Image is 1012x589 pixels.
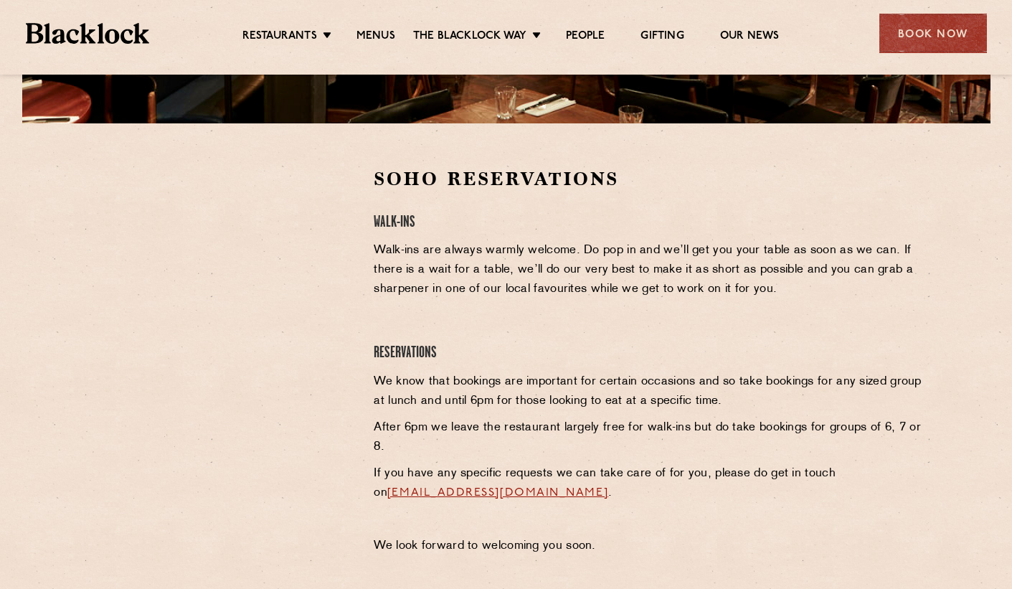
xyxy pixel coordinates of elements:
[374,372,924,411] p: We know that bookings are important for certain occasions and so take bookings for any sized grou...
[374,241,924,299] p: Walk-ins are always warmly welcome. Do pop in and we’ll get you your table as soon as we can. If ...
[374,464,924,503] p: If you have any specific requests we can take care of for you, please do get in touch on .
[26,23,150,44] img: BL_Textured_Logo-footer-cropped.svg
[374,344,924,363] h4: Reservations
[140,166,301,382] iframe: OpenTable make booking widget
[374,418,924,457] p: After 6pm we leave the restaurant largely free for walk-ins but do take bookings for groups of 6,...
[374,166,924,192] h2: Soho Reservations
[374,537,924,556] p: We look forward to welcoming you soon.
[566,29,605,45] a: People
[640,29,684,45] a: Gifting
[356,29,395,45] a: Menus
[413,29,526,45] a: The Blacklock Way
[720,29,780,45] a: Our News
[374,213,924,232] h4: Walk-Ins
[387,487,608,499] a: [EMAIL_ADDRESS][DOMAIN_NAME]
[242,29,317,45] a: Restaurants
[879,14,987,53] div: Book Now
